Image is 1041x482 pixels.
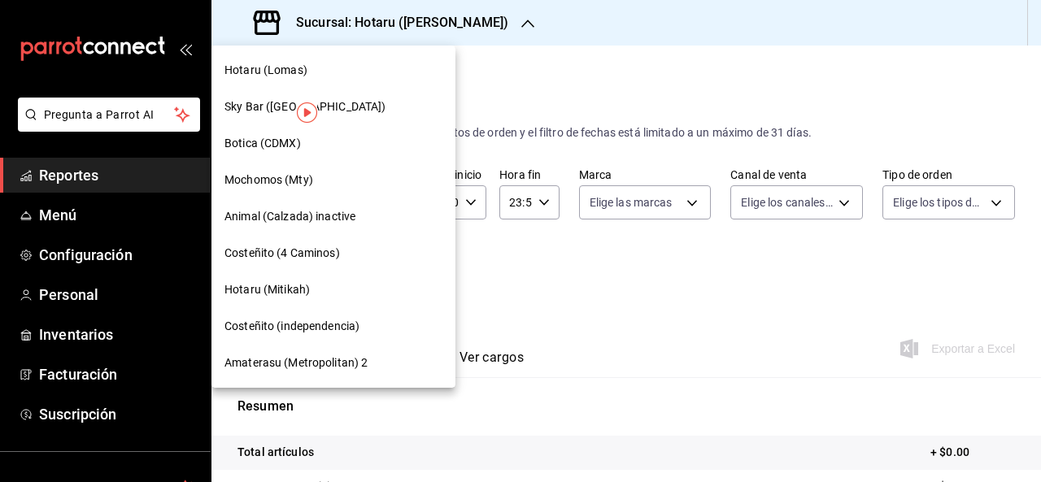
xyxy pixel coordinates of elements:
span: Sky Bar ([GEOGRAPHIC_DATA]) [224,98,386,115]
span: Costeñito (4 Caminos) [224,245,340,262]
div: Hotaru (Lomas) [211,52,455,89]
span: Hotaru (Mitikah) [224,281,310,298]
div: Costeñito (4 Caminos) [211,235,455,271]
img: Tooltip marker [297,102,317,123]
div: Mochomos (Mty) [211,162,455,198]
div: Animal (Calzada) inactive [211,198,455,235]
div: Sky Bar ([GEOGRAPHIC_DATA]) [211,89,455,125]
span: Amaterasu (Metropolitan) 2 [224,354,368,371]
span: Animal (Calzada) inactive [224,208,355,225]
span: Hotaru (Lomas) [224,62,307,79]
span: Costeñito (independencia) [224,318,359,335]
div: Botica (CDMX) [211,125,455,162]
div: Hotaru (Mitikah) [211,271,455,308]
div: Amaterasu (Metropolitan) 2 [211,345,455,381]
span: Mochomos (Mty) [224,172,313,189]
div: Costeñito (independencia) [211,308,455,345]
span: Botica (CDMX) [224,135,301,152]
